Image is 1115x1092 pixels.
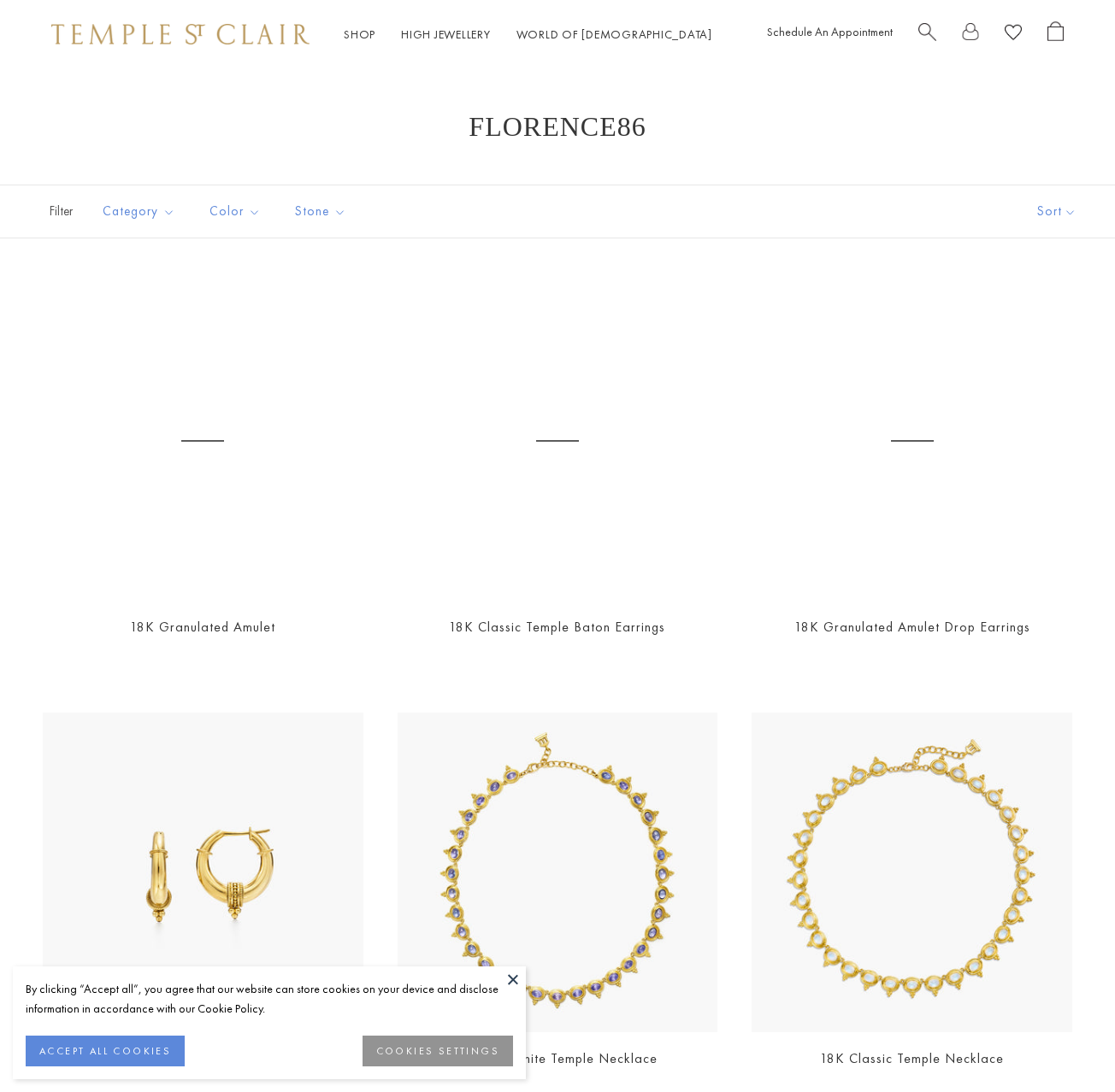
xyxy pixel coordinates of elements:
[457,1049,658,1067] a: 18K Tanzanite Temple Necklace
[43,713,363,1033] img: E18804-HHPSM
[918,21,936,48] a: Search
[344,26,375,42] a: ShopShop
[999,185,1115,238] button: Show sort by
[1029,1012,1098,1075] iframe: Gorgias live chat messenger
[363,1036,513,1066] button: COOKIES SETTINGS
[767,24,893,39] a: Schedule An Appointment
[752,281,1072,602] a: 18K Granulated Amulet Drop Earrings18K Granulated Amulet Drop Earrings
[26,979,513,1019] div: By clicking “Accept all”, you agree that our website can store cookies on your device and disclos...
[344,24,712,45] nav: Main navigation
[752,713,1072,1033] a: 18K Classic Temple Necklace18K Classic Temple Necklace
[130,618,275,636] a: 18K Granulated Amulet
[286,201,359,222] span: Stone
[820,1049,1004,1067] a: 18K Classic Temple Necklace
[1005,21,1022,48] a: View Wishlist
[516,26,712,42] a: World of [DEMOGRAPHIC_DATA]World of [DEMOGRAPHIC_DATA]
[1047,21,1064,48] a: Open Shopping Bag
[90,192,188,231] button: Category
[398,713,718,1033] img: 18K Tanzanite Temple Necklace
[794,618,1030,636] a: 18K Granulated Amulet Drop Earrings
[94,201,188,222] span: Category
[43,713,363,1033] a: E18804-HHPSME18804-HHPSM
[752,713,1072,1033] img: 18K Classic Temple Necklace
[51,24,310,44] img: Temple St. Clair
[398,281,718,602] a: 18K Classic Temple Baton Earrings18K Classic Temple Baton Earrings
[282,192,359,231] button: Stone
[401,26,491,42] a: High JewelleryHigh Jewellery
[68,111,1047,142] h1: FLORENCE86
[449,618,665,636] a: 18K Classic Temple Baton Earrings
[197,192,274,231] button: Color
[43,281,363,602] a: 18K Granulated Amulet18K Granulated Amulet
[398,713,718,1033] a: 18K Tanzanite Temple Necklace18K Tanzanite Temple Necklace
[26,1036,185,1066] button: ACCEPT ALL COOKIES
[201,201,274,222] span: Color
